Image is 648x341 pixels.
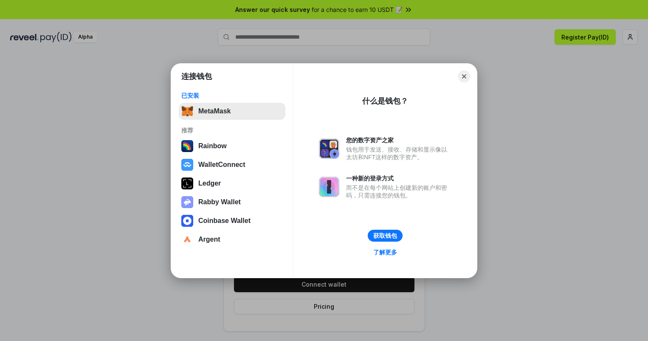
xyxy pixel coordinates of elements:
img: svg+xml,%3Csvg%20width%3D%2228%22%20height%3D%2228%22%20viewBox%3D%220%200%2028%2028%22%20fill%3D... [181,159,193,171]
button: Rainbow [179,138,285,155]
button: Ledger [179,175,285,192]
div: 而不是在每个网站上创建新的账户和密码，只需连接您的钱包。 [346,184,451,199]
div: 推荐 [181,127,283,134]
div: 已安装 [181,92,283,99]
h1: 连接钱包 [181,71,212,82]
button: MetaMask [179,103,285,120]
button: 获取钱包 [368,230,403,242]
img: svg+xml,%3Csvg%20xmlns%3D%22http%3A%2F%2Fwww.w3.org%2F2000%2Fsvg%22%20fill%3D%22none%22%20viewBox... [181,196,193,208]
button: Coinbase Wallet [179,212,285,229]
div: 获取钱包 [373,232,397,240]
a: 了解更多 [368,247,402,258]
div: Rainbow [198,142,227,150]
div: Rabby Wallet [198,198,241,206]
div: 一种新的登录方式 [346,175,451,182]
div: WalletConnect [198,161,245,169]
div: MetaMask [198,107,231,115]
div: 什么是钱包？ [362,96,408,106]
div: Coinbase Wallet [198,217,251,225]
button: Rabby Wallet [179,194,285,211]
img: svg+xml,%3Csvg%20width%3D%22120%22%20height%3D%22120%22%20viewBox%3D%220%200%20120%20120%22%20fil... [181,140,193,152]
button: Close [458,70,470,82]
div: Argent [198,236,220,243]
img: svg+xml,%3Csvg%20xmlns%3D%22http%3A%2F%2Fwww.w3.org%2F2000%2Fsvg%22%20fill%3D%22none%22%20viewBox... [319,138,339,159]
div: Ledger [198,180,221,187]
button: WalletConnect [179,156,285,173]
img: svg+xml,%3Csvg%20width%3D%2228%22%20height%3D%2228%22%20viewBox%3D%220%200%2028%2028%22%20fill%3D... [181,215,193,227]
button: Argent [179,231,285,248]
img: svg+xml,%3Csvg%20xmlns%3D%22http%3A%2F%2Fwww.w3.org%2F2000%2Fsvg%22%20width%3D%2228%22%20height%3... [181,178,193,189]
div: 钱包用于发送、接收、存储和显示像以太坊和NFT这样的数字资产。 [346,146,451,161]
img: svg+xml,%3Csvg%20width%3D%2228%22%20height%3D%2228%22%20viewBox%3D%220%200%2028%2028%22%20fill%3D... [181,234,193,245]
img: svg+xml,%3Csvg%20xmlns%3D%22http%3A%2F%2Fwww.w3.org%2F2000%2Fsvg%22%20fill%3D%22none%22%20viewBox... [319,177,339,197]
div: 您的数字资产之家 [346,136,451,144]
div: 了解更多 [373,248,397,256]
img: svg+xml,%3Csvg%20fill%3D%22none%22%20height%3D%2233%22%20viewBox%3D%220%200%2035%2033%22%20width%... [181,105,193,117]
